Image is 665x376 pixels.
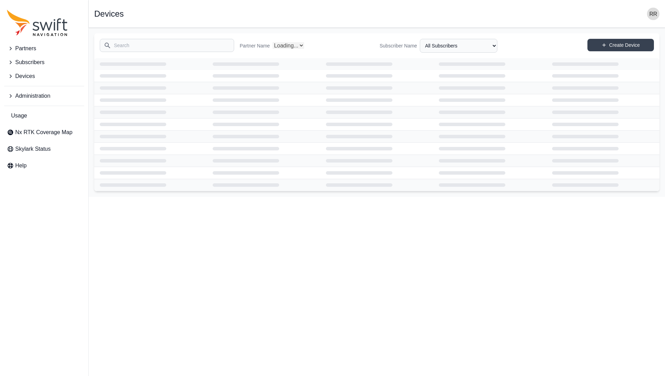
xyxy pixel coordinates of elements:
span: Subscribers [15,58,44,67]
a: Nx RTK Coverage Map [4,125,84,139]
span: Help [15,161,27,170]
a: Usage [4,109,84,123]
span: Nx RTK Coverage Map [15,128,72,137]
button: Partners [4,42,84,55]
h1: Devices [94,10,124,18]
a: Help [4,159,84,173]
button: Devices [4,69,84,83]
span: Administration [15,92,50,100]
label: Subscriber Name [380,42,417,49]
button: Subscribers [4,55,84,69]
span: Devices [15,72,35,80]
a: Skylark Status [4,142,84,156]
a: Create Device [587,39,654,51]
select: Subscriber [420,39,497,53]
span: Skylark Status [15,145,51,153]
input: Search [100,39,234,52]
img: user photo [647,8,659,20]
button: Administration [4,89,84,103]
span: Partners [15,44,36,53]
span: Usage [11,112,27,120]
label: Partner Name [240,42,270,49]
